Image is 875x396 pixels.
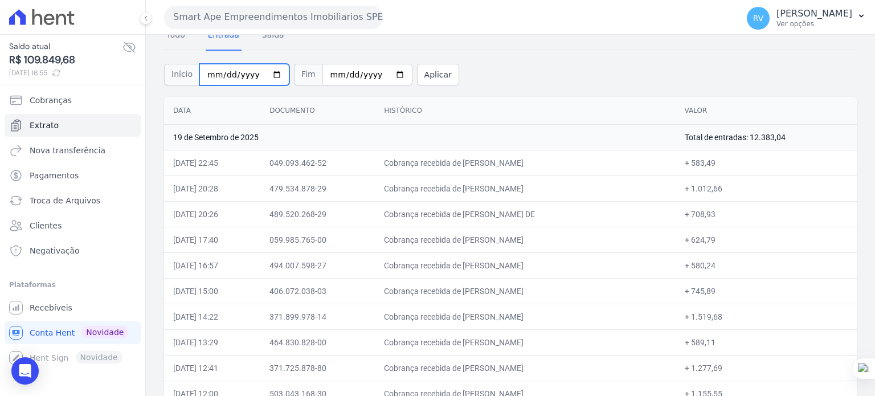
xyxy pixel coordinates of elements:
[164,201,260,227] td: [DATE] 20:26
[11,357,39,385] div: Open Intercom Messenger
[676,252,857,278] td: + 580,24
[5,214,141,237] a: Clientes
[5,164,141,187] a: Pagamentos
[5,189,141,212] a: Troca de Arquivos
[164,252,260,278] td: [DATE] 16:57
[30,195,100,206] span: Troca de Arquivos
[676,278,857,304] td: + 745,89
[164,64,199,85] span: Início
[676,124,857,150] td: Total de entradas: 12.383,04
[5,89,141,112] a: Cobranças
[375,150,675,175] td: Cobrança recebida de [PERSON_NAME]
[164,150,260,175] td: [DATE] 22:45
[294,64,322,85] span: Fim
[375,329,675,355] td: Cobrança recebida de [PERSON_NAME]
[5,114,141,137] a: Extrato
[164,97,260,125] th: Data
[676,97,857,125] th: Valor
[9,40,122,52] span: Saldo atual
[164,21,187,51] a: Tudo
[30,302,72,313] span: Recebíveis
[164,304,260,329] td: [DATE] 14:22
[164,227,260,252] td: [DATE] 17:40
[375,227,675,252] td: Cobrança recebida de [PERSON_NAME]
[30,145,105,156] span: Nova transferência
[676,329,857,355] td: + 589,11
[676,150,857,175] td: + 583,49
[164,124,676,150] td: 19 de Setembro de 2025
[375,278,675,304] td: Cobrança recebida de [PERSON_NAME]
[9,68,122,78] span: [DATE] 16:55
[260,304,375,329] td: 371.899.978-14
[417,64,459,85] button: Aplicar
[5,296,141,319] a: Recebíveis
[260,150,375,175] td: 049.093.462-52
[375,252,675,278] td: Cobrança recebida de [PERSON_NAME]
[9,278,136,292] div: Plataformas
[676,175,857,201] td: + 1.012,66
[9,89,136,369] nav: Sidebar
[30,95,72,106] span: Cobranças
[5,239,141,262] a: Negativação
[676,304,857,329] td: + 1.519,68
[206,21,242,51] a: Entrada
[9,52,122,68] span: R$ 109.849,68
[260,355,375,381] td: 371.725.878-80
[164,355,260,381] td: [DATE] 12:41
[676,201,857,227] td: + 708,93
[164,6,383,28] button: Smart Ape Empreendimentos Imobiliarios SPE LTDA
[30,170,79,181] span: Pagamentos
[260,21,287,51] a: Saída
[676,227,857,252] td: + 624,79
[30,120,59,131] span: Extrato
[30,327,75,338] span: Conta Hent
[753,14,764,22] span: RV
[260,329,375,355] td: 464.830.828-00
[5,321,141,344] a: Conta Hent Novidade
[260,252,375,278] td: 494.007.598-27
[164,329,260,355] td: [DATE] 13:29
[375,175,675,201] td: Cobrança recebida de [PERSON_NAME]
[260,278,375,304] td: 406.072.038-03
[375,304,675,329] td: Cobrança recebida de [PERSON_NAME]
[260,227,375,252] td: 059.985.765-00
[260,201,375,227] td: 489.520.268-29
[375,97,675,125] th: Histórico
[776,8,852,19] p: [PERSON_NAME]
[738,2,875,34] button: RV [PERSON_NAME] Ver opções
[375,201,675,227] td: Cobrança recebida de [PERSON_NAME] DE
[375,355,675,381] td: Cobrança recebida de [PERSON_NAME]
[776,19,852,28] p: Ver opções
[164,175,260,201] td: [DATE] 20:28
[260,97,375,125] th: Documento
[260,175,375,201] td: 479.534.878-29
[164,278,260,304] td: [DATE] 15:00
[676,355,857,381] td: + 1.277,69
[30,220,62,231] span: Clientes
[30,245,80,256] span: Negativação
[81,326,128,338] span: Novidade
[5,139,141,162] a: Nova transferência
